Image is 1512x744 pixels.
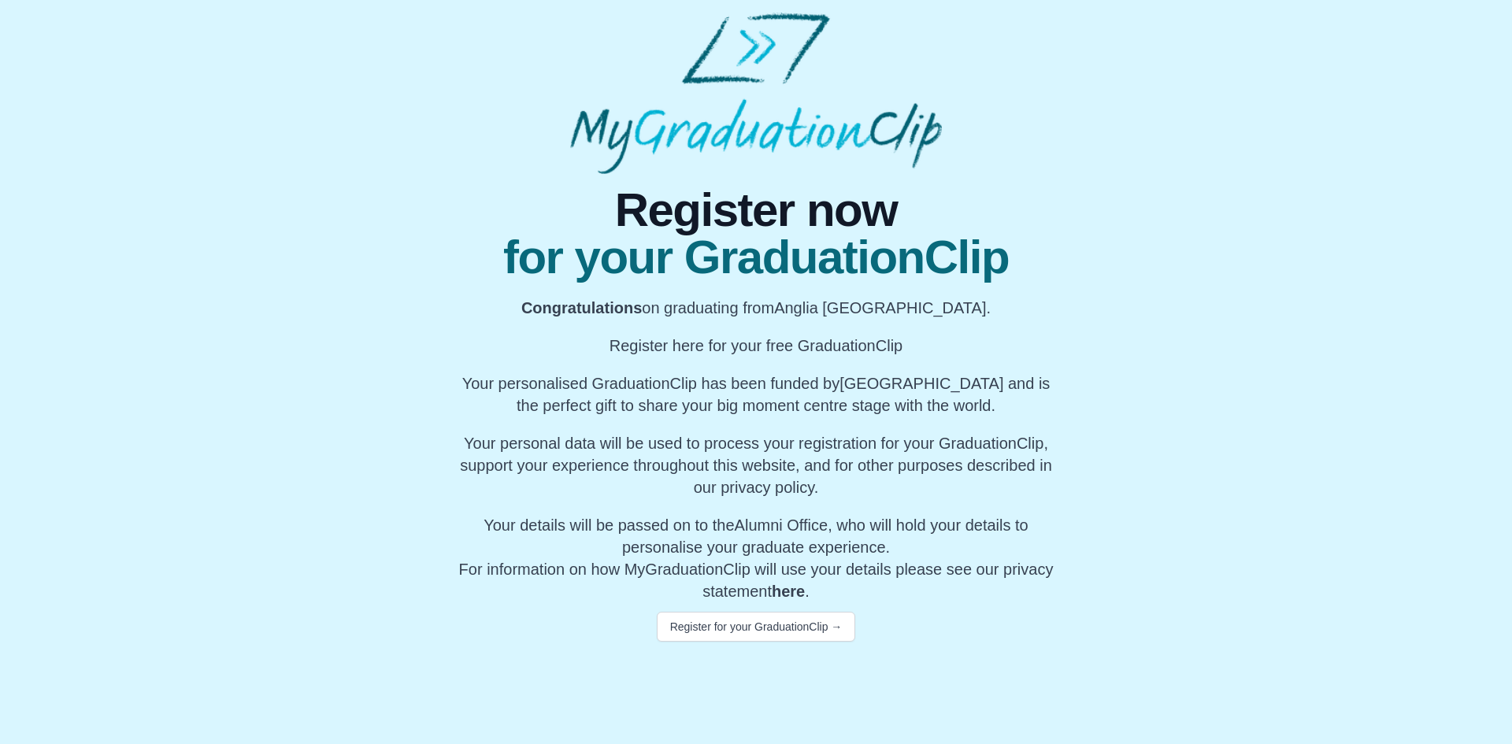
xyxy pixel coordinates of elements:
span: Register now [454,187,1058,234]
span: for your GraduationClip [454,234,1058,281]
p: Your personal data will be used to process your registration for your GraduationClip, support you... [454,432,1058,498]
button: Register for your GraduationClip → [657,612,856,642]
p: Register here for your free GraduationClip [454,335,1058,357]
p: Your personalised GraduationClip has been funded by [GEOGRAPHIC_DATA] and is the perfect gift to ... [454,372,1058,416]
b: Congratulations [521,299,642,316]
span: Alumni Office [735,516,828,534]
span: Your details will be passed on to the , who will hold your details to personalise your graduate e... [484,516,1028,556]
a: here [772,583,805,600]
span: For information on how MyGraduationClip will use your details please see our privacy statement . [459,516,1054,600]
p: on graduating from Anglia [GEOGRAPHIC_DATA]. [454,297,1058,319]
img: MyGraduationClip [570,13,942,174]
